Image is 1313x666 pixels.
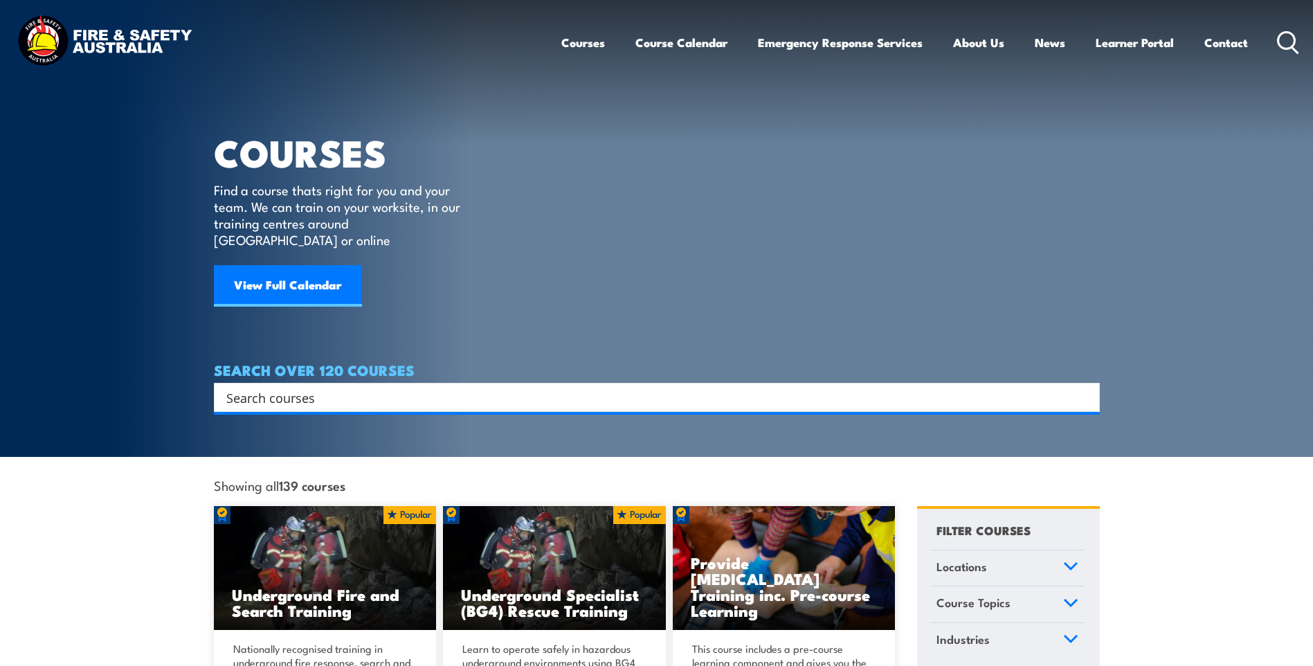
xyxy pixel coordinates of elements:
[758,24,923,61] a: Emergency Response Services
[673,506,896,631] img: Low Voltage Rescue and Provide CPR
[232,586,419,618] h3: Underground Fire and Search Training
[443,506,666,631] img: Underground mine rescue
[214,506,437,631] a: Underground Fire and Search Training
[936,593,1011,612] span: Course Topics
[936,630,990,649] span: Industries
[229,388,1072,407] form: Search form
[930,586,1085,622] a: Course Topics
[214,181,467,248] p: Find a course thats right for you and your team. We can train on your worksite, in our training c...
[214,362,1100,377] h4: SEARCH OVER 120 COURSES
[930,623,1085,659] a: Industries
[461,586,648,618] h3: Underground Specialist (BG4) Rescue Training
[1096,24,1174,61] a: Learner Portal
[214,265,362,307] a: View Full Calendar
[214,136,480,168] h1: COURSES
[226,387,1069,408] input: Search input
[1035,24,1065,61] a: News
[930,550,1085,586] a: Locations
[635,24,727,61] a: Course Calendar
[1076,388,1095,407] button: Search magnifier button
[1204,24,1248,61] a: Contact
[953,24,1004,61] a: About Us
[443,506,666,631] a: Underground Specialist (BG4) Rescue Training
[214,506,437,631] img: Underground mine rescue
[936,557,987,576] span: Locations
[673,506,896,631] a: Provide [MEDICAL_DATA] Training inc. Pre-course Learning
[279,476,345,494] strong: 139 courses
[214,478,345,492] span: Showing all
[936,521,1031,539] h4: FILTER COURSES
[561,24,605,61] a: Courses
[691,555,878,618] h3: Provide [MEDICAL_DATA] Training inc. Pre-course Learning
